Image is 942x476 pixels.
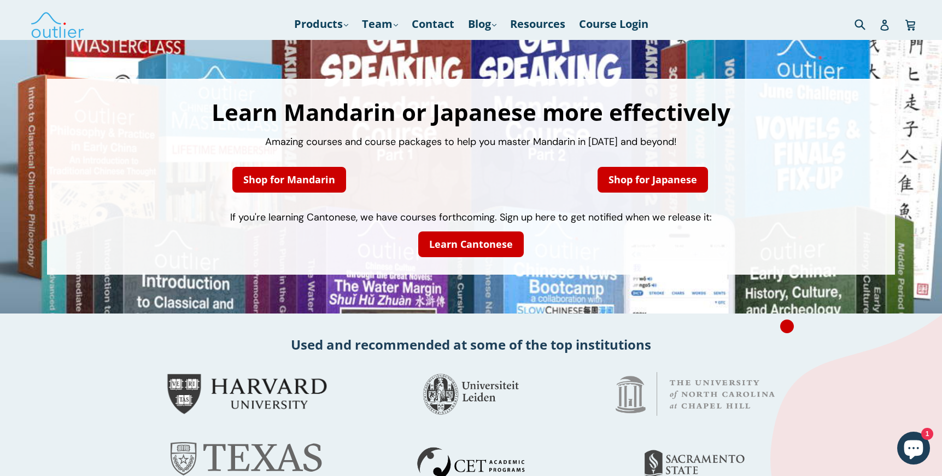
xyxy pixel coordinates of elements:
span: Amazing courses and course packages to help you master Mandarin in [DATE] and beyond! [265,135,677,148]
a: Learn Cantonese [418,231,524,257]
h1: Learn Mandarin or Japanese more effectively [58,101,884,124]
a: Shop for Mandarin [232,167,346,193]
inbox-online-store-chat: Shopify online store chat [894,432,933,467]
a: Products [289,14,354,34]
span: If you're learning Cantonese, we have courses forthcoming. Sign up here to get notified when we r... [230,211,712,224]
a: Blog [463,14,502,34]
a: Resources [505,14,571,34]
a: Contact [406,14,460,34]
img: Outlier Linguistics [30,8,85,40]
a: Course Login [574,14,654,34]
a: Shop for Japanese [598,167,708,193]
a: Team [356,14,403,34]
input: Search [852,13,882,35]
